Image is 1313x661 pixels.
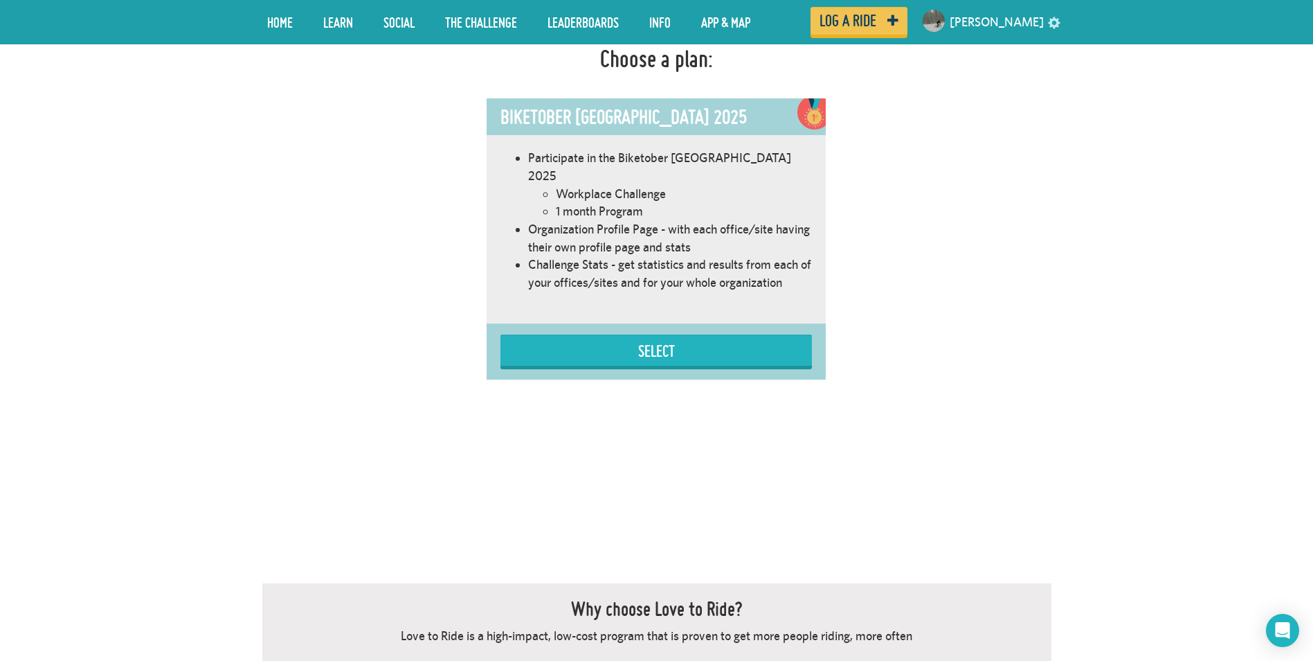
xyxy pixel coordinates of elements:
li: Workplace Challenge [556,185,812,203]
p: Love to Ride is a high-impact, low-cost program that is proven to get more people riding, more often [401,627,912,645]
a: Home [257,5,303,39]
a: [PERSON_NAME] [950,6,1044,39]
a: Social [373,5,425,39]
div: Biketober [GEOGRAPHIC_DATA] 2025 [487,98,826,135]
li: Participate in the Biketober [GEOGRAPHIC_DATA] 2025 [528,149,812,184]
a: Info [639,5,681,39]
a: settings drop down toggle [1048,15,1060,28]
a: The Challenge [435,5,527,39]
li: Organization Profile Page - with each office/site having their own profile page and stats [528,220,812,256]
li: 1 month Program [556,202,812,220]
a: Leaderboards [537,5,629,39]
a: Log a ride [811,7,907,35]
button: Select [500,335,812,366]
img: Small navigation user avatar [923,10,945,32]
h1: Choose a plan: [600,45,713,73]
div: Open Intercom Messenger [1266,614,1299,647]
li: Challenge Stats - get statistics and results from each of your offices/sites and for your whole o... [528,256,812,291]
span: Log a ride [820,15,876,27]
a: LEARN [313,5,363,39]
h2: Why choose Love to Ride? [571,597,743,620]
a: App & Map [691,5,761,39]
